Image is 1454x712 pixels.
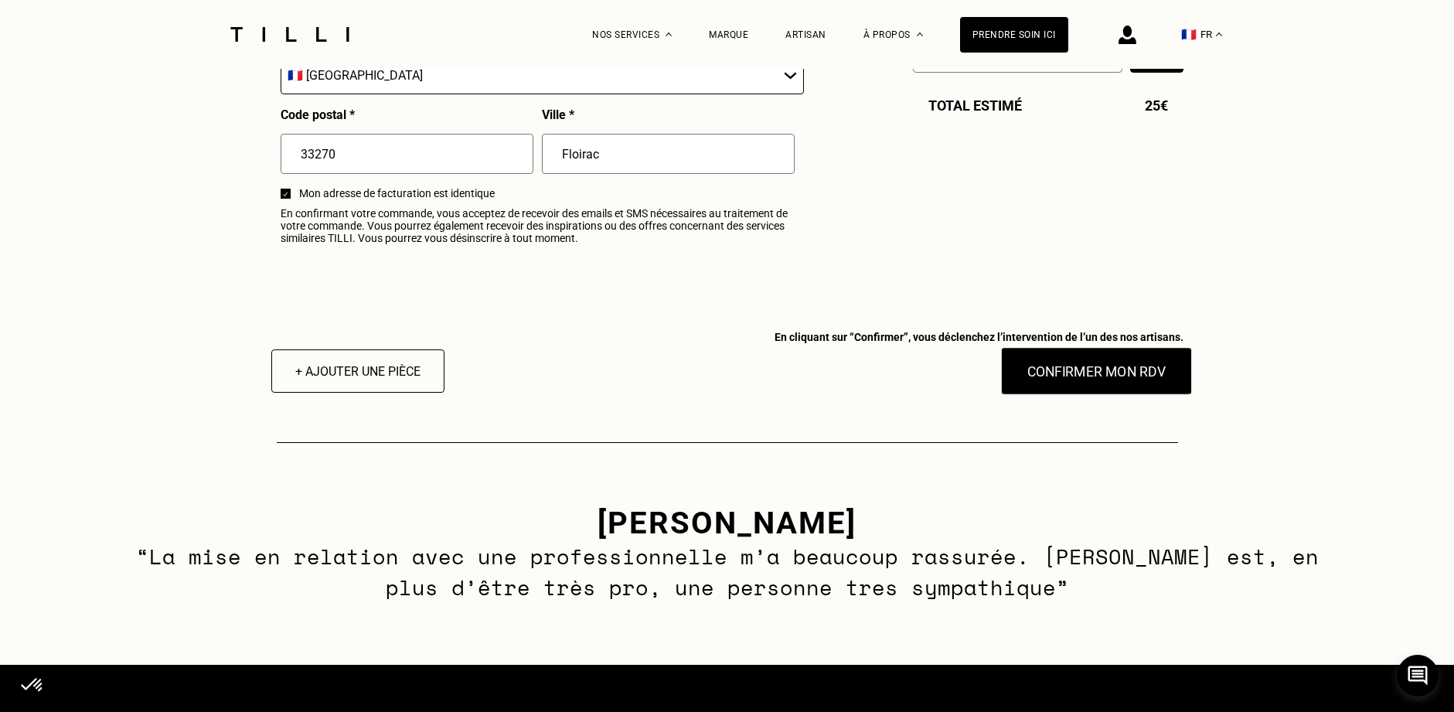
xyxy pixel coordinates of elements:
div: Total estimé [913,97,1183,113]
span: 🇫🇷 [1181,27,1197,42]
img: menu déroulant [1216,32,1222,36]
h3: [PERSON_NAME] [105,505,1349,541]
p: Code postal * [281,107,355,122]
img: Logo du service de couturière Tilli [225,27,355,42]
a: Artisan [785,29,826,40]
img: Menu déroulant à propos [917,32,923,36]
img: icône connexion [1119,26,1136,44]
img: Menu déroulant [666,32,672,36]
button: + Ajouter une pièce [271,349,444,393]
p: Ville * [542,107,574,122]
span: En confirmant votre commande, vous acceptez de recevoir des emails et SMS nécessaires au traiteme... [281,207,803,244]
a: Marque [709,29,748,40]
span: En cliquant sur “Confirmer”, vous déclenchez l’intervention de l’un des nos artisans. [1010,331,1183,343]
img: sélectionné [283,192,288,196]
button: Confirmer mon RDV [1000,347,1192,395]
p: “La mise en relation avec une professionnelle m’a beaucoup rassurée. [PERSON_NAME] est, en plus d... [105,541,1349,603]
a: Prendre soin ici [960,17,1068,53]
span: 25€ [1145,97,1168,113]
span: Mon adresse de facturation est identique [299,187,803,199]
